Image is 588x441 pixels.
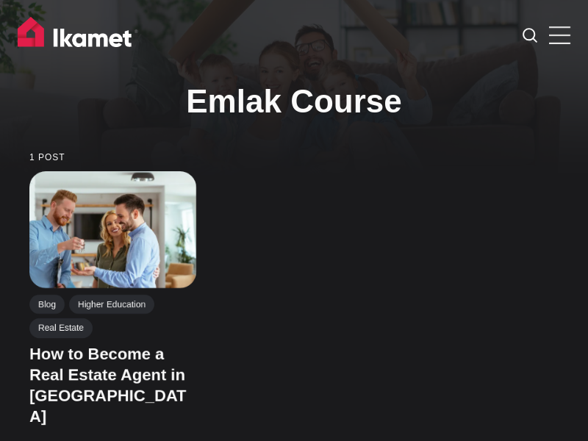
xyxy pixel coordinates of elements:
a: Real Estate [29,319,93,338]
h1: Emlak Course [73,82,514,121]
img: How to Become a Real Estate Agent in Turkey [29,171,196,288]
a: Higher Education [69,295,154,314]
img: Ikamet home [18,17,138,54]
a: Blog [29,295,65,314]
a: How to Become a Real Estate Agent in [GEOGRAPHIC_DATA] [29,345,187,426]
small: 1 post [29,153,559,162]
